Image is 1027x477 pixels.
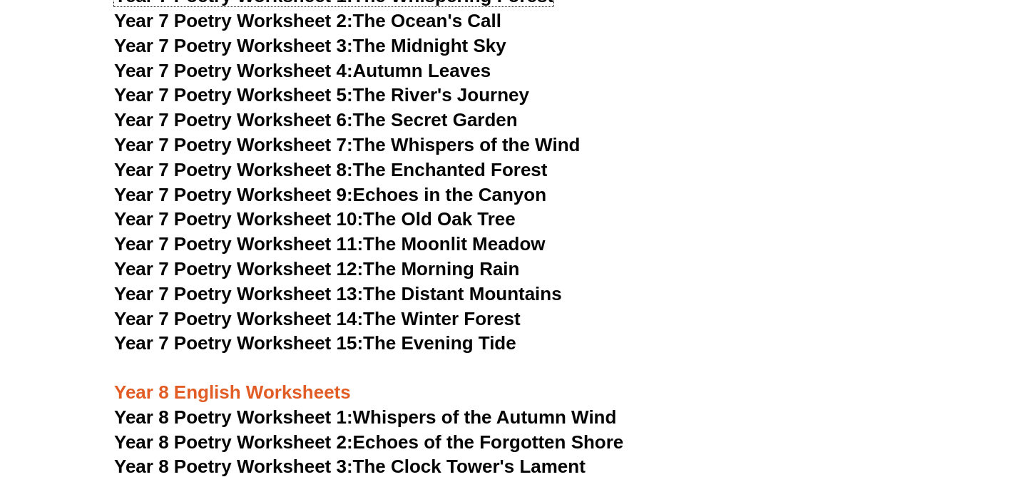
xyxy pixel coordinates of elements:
[114,308,521,329] a: Year 7 Poetry Worksheet 14:The Winter Forest
[114,332,363,354] span: Year 7 Poetry Worksheet 15:
[114,84,353,106] span: Year 7 Poetry Worksheet 5:
[114,208,516,230] a: Year 7 Poetry Worksheet 10:The Old Oak Tree
[114,134,353,155] span: Year 7 Poetry Worksheet 7:
[114,406,616,428] a: Year 8 Poetry Worksheet 1:Whispers of the Autumn Wind
[114,332,516,354] a: Year 7 Poetry Worksheet 15:The Evening Tide
[114,431,353,453] span: Year 8 Poetry Worksheet 2:
[114,208,363,230] span: Year 7 Poetry Worksheet 10:
[114,456,586,477] a: Year 8 Poetry Worksheet 3:The Clock Tower's Lament
[114,184,546,205] a: Year 7 Poetry Worksheet 9:Echoes in the Canyon
[114,258,519,279] a: Year 7 Poetry Worksheet 12:The Morning Rain
[114,159,547,180] a: Year 7 Poetry Worksheet 8:The Enchanted Forest
[114,456,353,477] span: Year 8 Poetry Worksheet 3:
[114,283,562,304] a: Year 7 Poetry Worksheet 13:The Distant Mountains
[114,84,529,106] a: Year 7 Poetry Worksheet 5:The River's Journey
[114,109,353,130] span: Year 7 Poetry Worksheet 6:
[114,308,363,329] span: Year 7 Poetry Worksheet 14:
[114,60,491,81] a: Year 7 Poetry Worksheet 4:Autumn Leaves
[114,109,518,130] a: Year 7 Poetry Worksheet 6:The Secret Garden
[114,134,580,155] a: Year 7 Poetry Worksheet 7:The Whispers of the Wind
[114,233,363,255] span: Year 7 Poetry Worksheet 11:
[114,35,353,56] span: Year 7 Poetry Worksheet 3:
[114,10,501,31] a: Year 7 Poetry Worksheet 2:The Ocean's Call
[114,357,913,405] h3: Year 8 English Worksheets
[114,35,506,56] a: Year 7 Poetry Worksheet 3:The Midnight Sky
[114,258,363,279] span: Year 7 Poetry Worksheet 12:
[114,159,353,180] span: Year 7 Poetry Worksheet 8:
[114,10,353,31] span: Year 7 Poetry Worksheet 2:
[114,431,623,453] a: Year 8 Poetry Worksheet 2:Echoes of the Forgotten Shore
[114,283,363,304] span: Year 7 Poetry Worksheet 13:
[114,184,353,205] span: Year 7 Poetry Worksheet 9:
[782,316,1027,477] iframe: Chat Widget
[114,406,353,428] span: Year 8 Poetry Worksheet 1:
[114,233,546,255] a: Year 7 Poetry Worksheet 11:The Moonlit Meadow
[114,60,353,81] span: Year 7 Poetry Worksheet 4:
